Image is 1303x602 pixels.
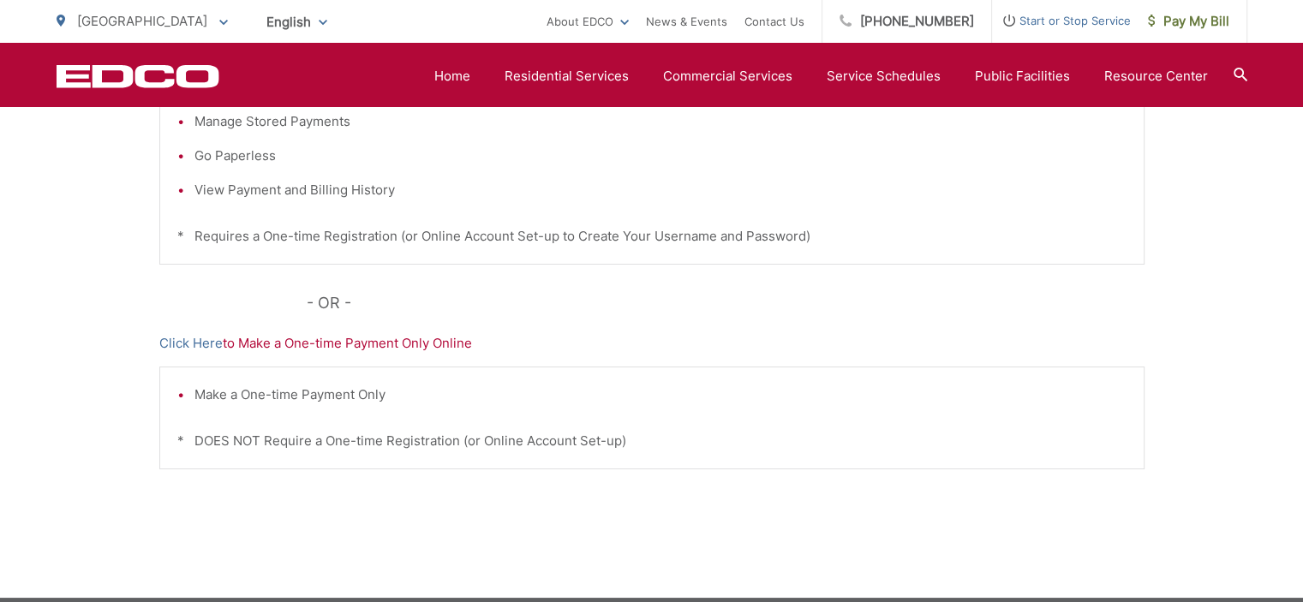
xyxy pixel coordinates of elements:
[159,333,223,354] a: Click Here
[194,180,1127,200] li: View Payment and Billing History
[434,66,470,86] a: Home
[159,333,1145,354] p: to Make a One-time Payment Only Online
[975,66,1070,86] a: Public Facilities
[663,66,792,86] a: Commercial Services
[194,384,1127,405] li: Make a One-time Payment Only
[194,146,1127,166] li: Go Paperless
[547,11,629,32] a: About EDCO
[254,7,340,37] span: English
[1104,66,1208,86] a: Resource Center
[1148,11,1229,32] span: Pay My Bill
[646,11,727,32] a: News & Events
[177,431,1127,451] p: * DOES NOT Require a One-time Registration (or Online Account Set-up)
[505,66,629,86] a: Residential Services
[744,11,804,32] a: Contact Us
[307,290,1145,316] p: - OR -
[57,64,219,88] a: EDCD logo. Return to the homepage.
[177,226,1127,247] p: * Requires a One-time Registration (or Online Account Set-up to Create Your Username and Password)
[827,66,941,86] a: Service Schedules
[194,111,1127,132] li: Manage Stored Payments
[77,13,207,29] span: [GEOGRAPHIC_DATA]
